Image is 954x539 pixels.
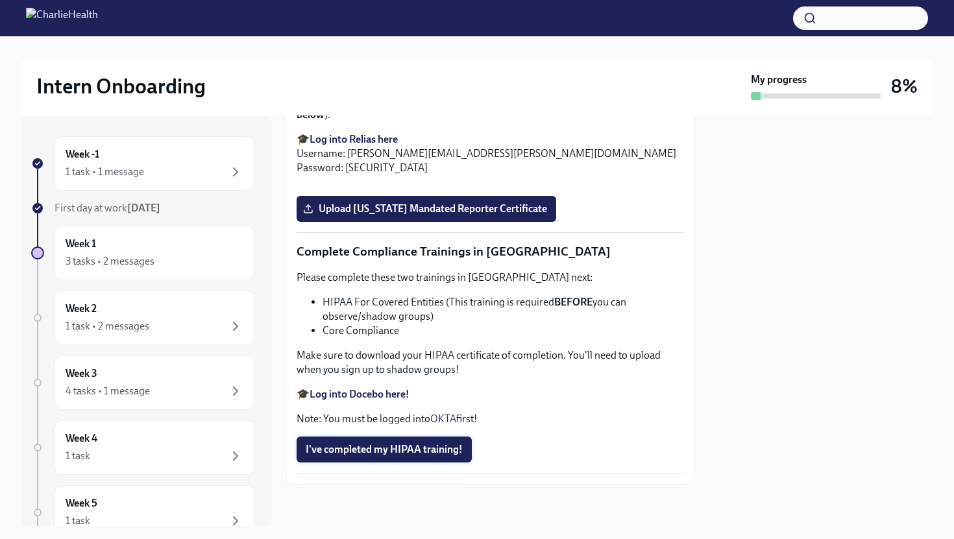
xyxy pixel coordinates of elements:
[66,237,96,251] h6: Week 1
[66,319,149,333] div: 1 task • 2 messages
[31,355,254,410] a: Week 34 tasks • 1 message
[66,431,97,446] h6: Week 4
[66,384,150,398] div: 4 tasks • 1 message
[751,73,807,87] strong: My progress
[297,132,683,175] p: 🎓 Username: [PERSON_NAME][EMAIL_ADDRESS][PERSON_NAME][DOMAIN_NAME] Password: [SECURITY_DATA]
[66,147,99,162] h6: Week -1
[31,136,254,191] a: Week -11 task • 1 message
[127,202,160,214] strong: [DATE]
[297,94,668,121] strong: example pictured below
[323,295,683,324] li: HIPAA For Covered Entities (This training is required you can observe/shadow groups)
[26,8,98,29] img: CharlieHealth
[297,196,556,222] label: Upload [US_STATE] Mandated Reporter Certificate
[430,413,456,425] a: OKTA
[310,388,410,400] a: Log into Docebo here!
[55,202,160,214] span: First day at work
[66,366,97,381] h6: Week 3
[310,133,398,145] a: Log into Relias here
[31,291,254,345] a: Week 21 task • 2 messages
[31,420,254,475] a: Week 41 task
[306,202,547,215] span: Upload [US_STATE] Mandated Reporter Certificate
[297,437,472,462] button: I've completed my HIPAA training!
[297,348,683,377] p: Make sure to download your HIPAA certificate of completion. You'll need to upload when you sign u...
[31,226,254,280] a: Week 13 tasks • 2 messages
[297,270,683,285] p: Please complete these two trainings in [GEOGRAPHIC_DATA] next:
[306,443,463,456] span: I've completed my HIPAA training!
[66,302,97,316] h6: Week 2
[554,296,593,308] strong: BEFORE
[66,165,144,179] div: 1 task • 1 message
[323,324,683,338] li: Core Compliance
[31,201,254,215] a: First day at work[DATE]
[297,412,683,426] p: Note: You must be logged into first!
[66,496,97,510] h6: Week 5
[36,73,206,99] h2: Intern Onboarding
[891,75,918,98] h3: 8%
[66,254,154,269] div: 3 tasks • 2 messages
[297,243,683,260] p: Complete Compliance Trainings in [GEOGRAPHIC_DATA]
[66,449,90,463] div: 1 task
[297,387,683,401] p: 🎓
[66,514,90,528] div: 1 task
